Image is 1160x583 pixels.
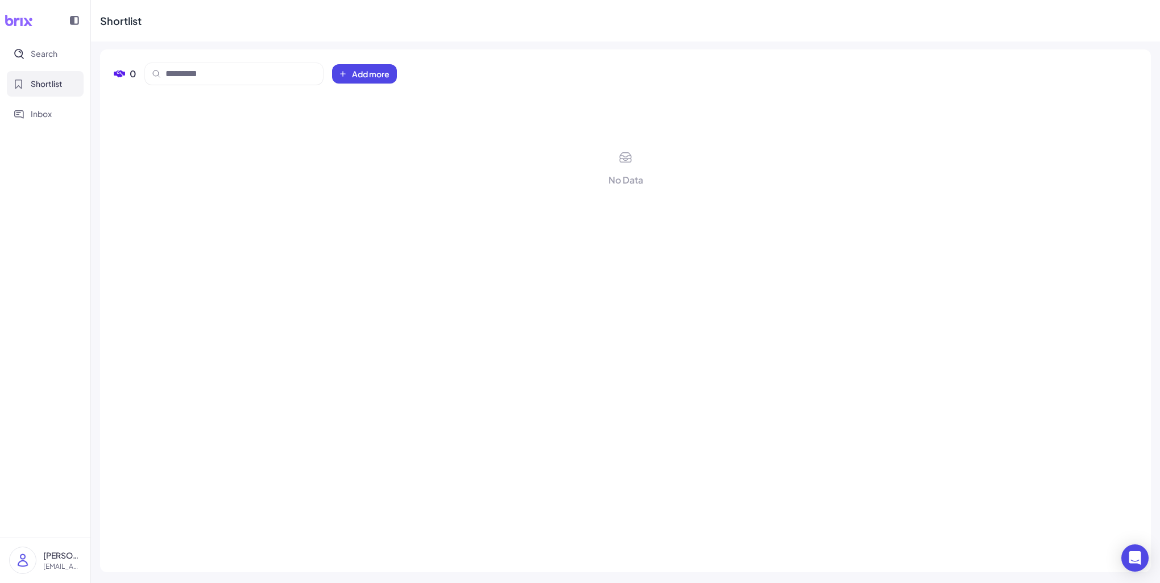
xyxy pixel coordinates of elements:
[608,173,643,187] div: No Data
[43,549,81,561] p: [PERSON_NAME]
[43,561,81,572] p: [EMAIL_ADDRESS][DOMAIN_NAME]
[7,101,84,127] button: Inbox
[352,68,390,80] span: Add more
[1121,544,1149,572] div: Open Intercom Messenger
[130,67,136,81] span: 0
[10,547,36,573] img: user_logo.png
[31,48,57,60] span: Search
[100,13,142,28] div: Shortlist
[31,78,63,90] span: Shortlist
[31,108,52,120] span: Inbox
[332,64,397,84] button: Add more
[7,41,84,66] button: Search
[7,71,84,97] button: Shortlist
